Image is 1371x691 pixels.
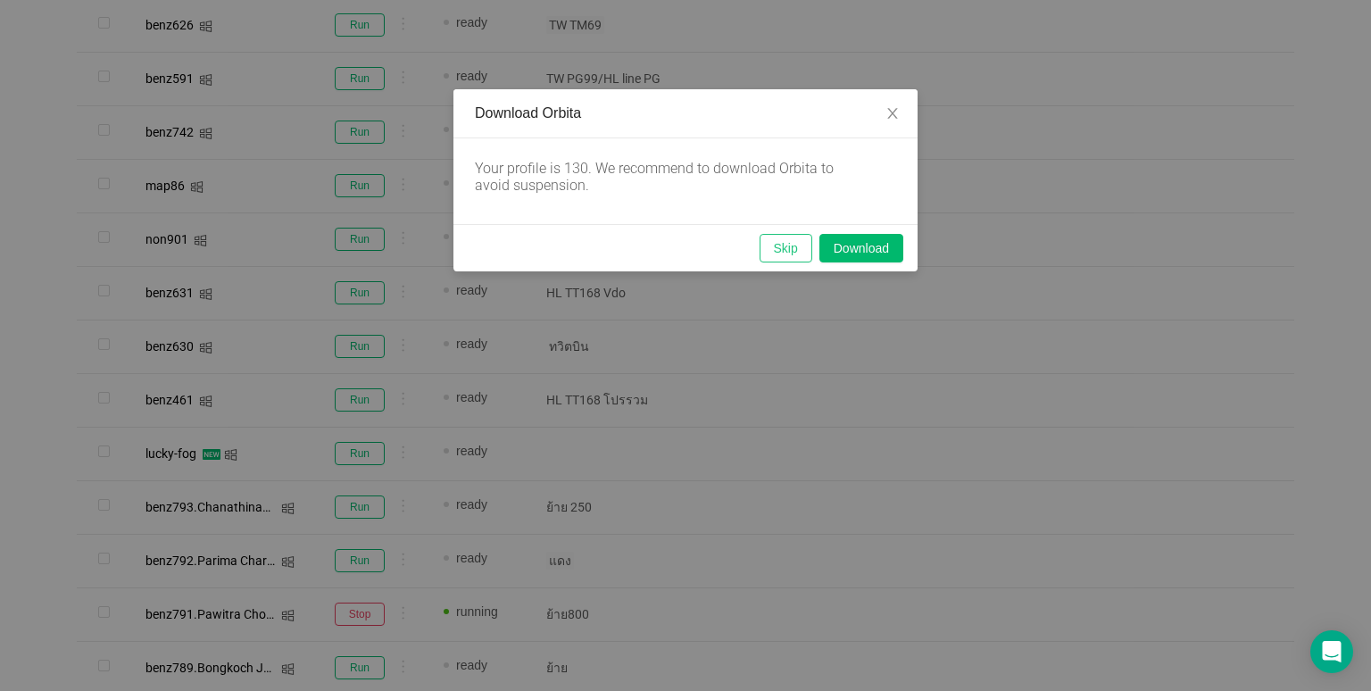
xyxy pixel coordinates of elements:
[475,160,868,194] div: Your profile is 130. We recommend to download Orbita to avoid suspension.
[1310,630,1353,673] div: Open Intercom Messenger
[760,234,812,262] button: Skip
[868,89,918,139] button: Close
[885,106,900,121] i: icon: close
[475,104,896,123] div: Download Orbita
[819,234,903,262] button: Download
